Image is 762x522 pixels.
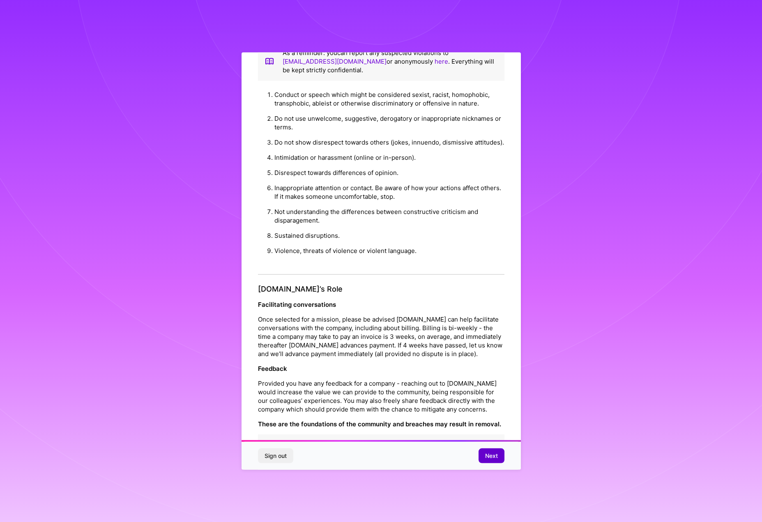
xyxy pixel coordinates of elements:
li: Inappropriate attention or contact. Be aware of how your actions affect others. If it makes someo... [274,180,504,204]
li: Intimidation or harassment (online or in-person). [274,150,504,165]
p: Provided you have any feedback for a company - reaching out to [DOMAIN_NAME] would increase the v... [258,379,504,413]
li: Violence, threats of violence or violent language. [274,243,504,258]
strong: These are the foundations of the community and breaches may result in removal. [258,420,501,428]
button: Next [479,448,504,463]
h4: [DOMAIN_NAME]’s Role [258,285,504,294]
p: As a reminder: you can report any suspected violations to or anonymously . Everything will be kep... [283,48,498,74]
li: Sustained disruptions. [274,228,504,243]
strong: Feedback [258,364,287,372]
span: Next [485,452,498,460]
img: book icon [265,48,274,74]
strong: Facilitating conversations [258,300,336,308]
li: Do not show disrespect towards others (jokes, innuendo, dismissive attitudes). [274,135,504,150]
a: [EMAIL_ADDRESS][DOMAIN_NAME] [283,57,387,65]
button: Sign out [258,448,293,463]
span: Sign out [265,452,287,460]
p: Once selected for a mission, please be advised [DOMAIN_NAME] can help facilitate conversations wi... [258,315,504,358]
li: Conduct or speech which might be considered sexist, racist, homophobic, transphobic, ableist or o... [274,87,504,111]
li: Not understanding the differences between constructive criticism and disparagement. [274,204,504,228]
a: here [435,57,448,65]
li: Do not use unwelcome, suggestive, derogatory or inappropriate nicknames or terms. [274,111,504,135]
li: Disrespect towards differences of opinion. [274,165,504,180]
